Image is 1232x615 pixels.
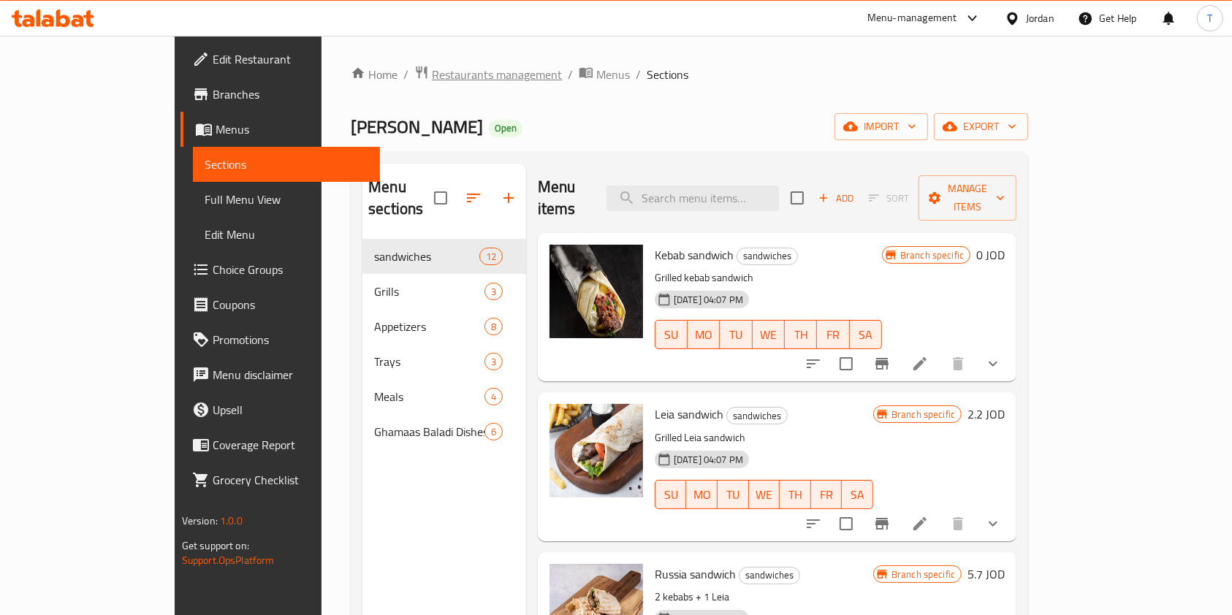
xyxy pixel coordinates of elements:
button: SA [850,320,882,349]
span: Grills [374,283,484,300]
span: Edit Restaurant [213,50,369,68]
nav: Menu sections [362,233,526,455]
span: 3 [485,285,502,299]
span: sandwiches [737,248,797,264]
div: items [484,283,503,300]
span: SU [661,484,681,505]
button: WE [753,320,785,349]
button: Add [813,187,859,210]
span: SA [848,484,867,505]
h2: Menu sections [368,176,434,220]
p: Grilled Leia sandwich [655,429,873,447]
span: Branch specific [886,568,961,581]
span: [DATE] 04:07 PM [668,453,749,467]
svg: Show Choices [984,515,1002,532]
span: Select section first [859,187,919,210]
span: 12 [480,250,502,264]
h6: 2.2 JOD [967,404,1005,424]
div: Grills3 [362,274,526,309]
span: Coverage Report [213,436,369,454]
span: Select all sections [425,183,456,213]
a: Restaurants management [414,65,562,84]
span: [DATE] 04:07 PM [668,293,749,307]
div: Meals [374,388,484,405]
span: MO [692,484,712,505]
span: Trays [374,353,484,370]
a: Coupons [180,287,381,322]
span: Full Menu View [205,191,369,208]
button: delete [940,506,976,541]
button: MO [686,480,718,509]
a: Menus [180,112,381,147]
button: TH [780,480,811,509]
div: sandwiches12 [362,239,526,274]
svg: Show Choices [984,355,1002,373]
span: Upsell [213,401,369,419]
span: Open [489,122,522,134]
span: Promotions [213,331,369,348]
span: Choice Groups [213,261,369,278]
span: sandwiches [739,567,799,584]
span: Sections [205,156,369,173]
span: FR [823,324,843,345]
span: Add [816,190,856,207]
div: Ghamaas Baladi Dishes6 [362,414,526,449]
a: Menu disclaimer [180,357,381,392]
h2: Menu items [538,176,589,220]
a: Edit Menu [193,217,381,252]
a: Support.OpsPlatform [182,551,275,570]
div: items [484,318,503,335]
span: export [946,118,1016,136]
div: items [484,388,503,405]
span: Ghamaas Baladi Dishes [374,423,484,440]
span: Menus [216,121,369,138]
span: 4 [485,390,502,404]
div: sandwiches [737,248,798,265]
div: Menu-management [867,9,957,27]
span: Menu disclaimer [213,366,369,383]
a: Sections [193,147,381,182]
div: Trays3 [362,344,526,379]
div: items [484,353,503,370]
a: Promotions [180,322,381,357]
button: FR [811,480,843,509]
button: Branch-specific-item [864,506,900,541]
a: Upsell [180,392,381,427]
div: sandwiches [374,248,479,265]
input: search [607,186,779,211]
div: Jordan [1026,10,1054,26]
a: Edit menu item [911,515,929,532]
li: / [403,66,408,83]
button: TU [720,320,752,349]
div: items [479,248,503,265]
a: Edit menu item [911,355,929,373]
span: MO [693,324,714,345]
a: Branches [180,77,381,112]
span: SU [661,324,682,345]
span: Leia sandwich [655,403,723,425]
button: Add section [491,180,526,215]
button: delete [940,346,976,381]
button: sort-choices [796,346,831,381]
li: / [568,66,573,83]
span: 8 [485,320,502,334]
div: items [484,423,503,440]
button: FR [817,320,849,349]
span: Select section [782,183,813,213]
span: 6 [485,425,502,439]
span: Kebab sandwich [655,244,734,266]
span: Sort sections [456,180,491,215]
button: show more [976,506,1011,541]
a: Coverage Report [180,427,381,462]
div: Meals4 [362,379,526,414]
a: Grocery Checklist [180,462,381,497]
span: Appetizers [374,318,484,335]
span: FR [817,484,837,505]
button: WE [749,480,780,509]
button: MO [688,320,720,349]
button: SU [655,480,687,509]
span: Branch specific [886,408,961,421]
span: WE [755,484,775,505]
